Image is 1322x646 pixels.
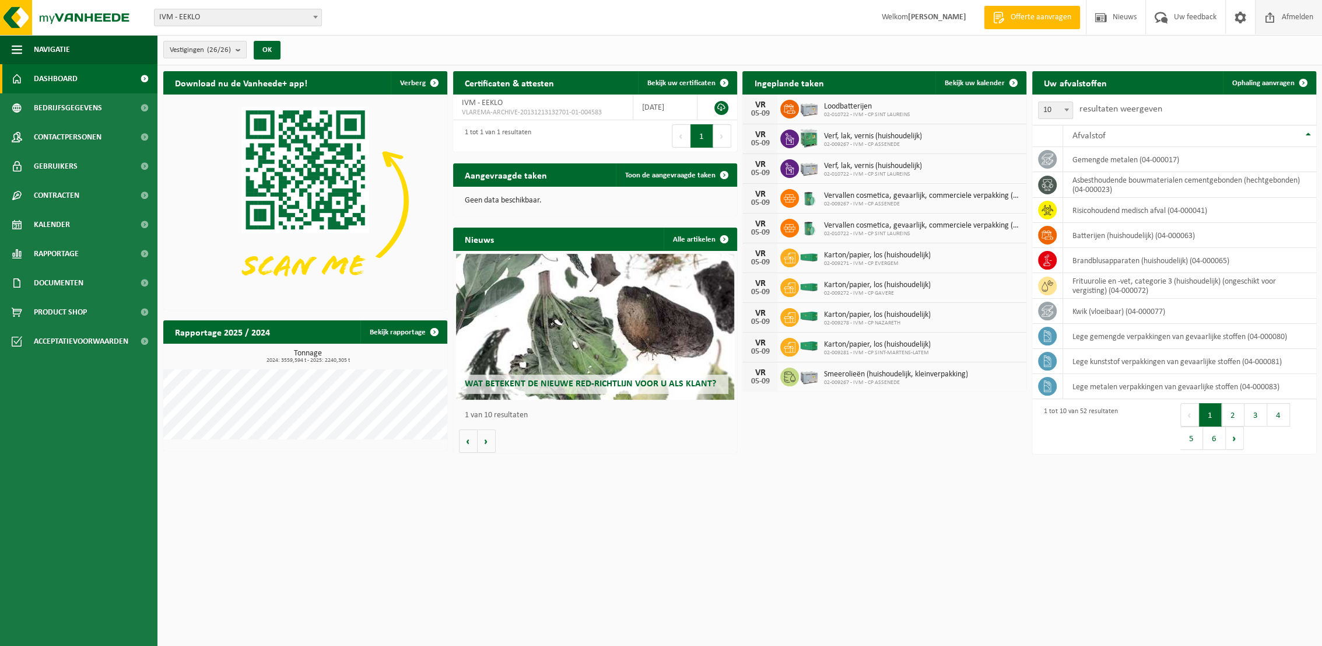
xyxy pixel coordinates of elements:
[748,279,772,288] div: VR
[453,71,566,94] h2: Certificaten & attesten
[823,221,1021,231] span: Vervallen cosmetica, gevaarlijk, commerciele verpakking (huishoudelijk)
[462,99,503,107] span: IVM - EEKLO
[1072,131,1105,141] span: Afvalstof
[823,191,1021,201] span: Vervallen cosmetica, gevaarlijk, commerciele verpakking (huishoudelijk)
[748,288,772,296] div: 05-09
[1180,403,1199,427] button: Previous
[1232,79,1295,87] span: Ophaling aanvragen
[748,318,772,326] div: 05-09
[748,100,772,110] div: VR
[799,217,819,237] img: PB-OT-0200-MET-00-02
[823,111,910,118] span: 02-010722 - IVM - CP SINT LAUREINS
[1063,374,1316,399] td: lege metalen verpakkingen van gevaarlijke stoffen (04-000083)
[400,79,426,87] span: Verberg
[690,124,713,148] button: 1
[799,98,819,118] img: PB-LB-0680-HPE-GY-11
[823,251,930,260] span: Karton/papier, los (huishoudelijk)
[633,95,697,120] td: [DATE]
[34,210,70,239] span: Kalender
[170,41,231,59] span: Vestigingen
[616,163,736,187] a: Toon de aangevraagde taken
[823,102,910,111] span: Loodbatterijen
[823,260,930,267] span: 02-009271 - IVM - CP EVERGEM
[462,108,624,117] span: VLAREMA-ARCHIVE-20131213132701-01-004583
[465,411,731,420] p: 1 van 10 resultaten
[1180,427,1203,450] button: 5
[984,6,1080,29] a: Offerte aanvragen
[1063,223,1316,248] td: batterijen (huishoudelijk) (04-000063)
[799,341,819,351] img: HK-XC-40-GN-00
[1267,403,1290,427] button: 4
[908,13,966,22] strong: [PERSON_NAME]
[453,228,506,250] h2: Nieuws
[742,71,835,94] h2: Ingeplande taken
[155,9,321,26] span: IVM - EEKLO
[748,338,772,348] div: VR
[823,201,1021,208] span: 02-009267 - IVM - CP ASSENEDE
[1032,71,1118,94] h2: Uw afvalstoffen
[34,268,83,298] span: Documenten
[823,379,967,386] span: 02-009267 - IVM - CP ASSENEDE
[1222,403,1244,427] button: 2
[748,309,772,318] div: VR
[1038,102,1073,119] span: 10
[465,197,725,205] p: Geen data beschikbaar.
[799,366,819,386] img: PB-LB-0680-HPE-GY-11
[799,311,819,322] img: HK-XC-40-GN-00
[748,368,772,378] div: VR
[34,239,79,268] span: Rapportage
[823,310,930,320] span: Karton/papier, los (huishoudelijk)
[459,123,531,149] div: 1 tot 1 van 1 resultaten
[1038,402,1117,451] div: 1 tot 10 van 52 resultaten
[823,281,930,290] span: Karton/papier, los (huishoudelijk)
[1063,324,1316,349] td: lege gemengde verpakkingen van gevaarlijke stoffen (04-000080)
[34,64,78,93] span: Dashboard
[823,231,1021,238] span: 02-010722 - IVM - CP SINT LAUREINS
[154,9,322,26] span: IVM - EEKLO
[169,350,447,364] h3: Tonnage
[625,172,716,179] span: Toon de aangevraagde taken
[169,358,447,364] span: 2024: 3559,594 t - 2025: 2240,305 t
[935,71,1025,95] a: Bekijk uw kalender
[1223,71,1315,95] a: Ophaling aanvragen
[748,110,772,118] div: 05-09
[360,320,446,344] a: Bekijk rapportage
[713,124,731,148] button: Next
[823,370,967,379] span: Smeerolieën (huishoudelijk, kleinverpakking)
[1063,273,1316,299] td: frituurolie en -vet, categorie 3 (huishoudelijk) (ongeschikt voor vergisting) (04-000072)
[945,79,1005,87] span: Bekijk uw kalender
[34,123,101,152] span: Contactpersonen
[163,71,319,94] h2: Download nu de Vanheede+ app!
[823,320,930,327] span: 02-009278 - IVM - CP NAZARETH
[799,127,819,149] img: PB-HB-1400-HPE-GN-11
[1063,349,1316,374] td: lege kunststof verpakkingen van gevaarlijke stoffen (04-000081)
[1079,104,1162,114] label: resultaten weergeven
[748,378,772,386] div: 05-09
[1063,147,1316,172] td: gemengde metalen (04-000017)
[1008,12,1074,23] span: Offerte aanvragen
[34,298,87,327] span: Product Shop
[748,229,772,237] div: 05-09
[638,71,736,95] a: Bekijk uw certificaten
[1063,248,1316,273] td: brandblusapparaten (huishoudelijk) (04-000065)
[163,320,282,343] h2: Rapportage 2025 / 2024
[1063,299,1316,324] td: kwik (vloeibaar) (04-000077)
[748,199,772,207] div: 05-09
[456,254,734,400] a: Wat betekent de nieuwe RED-richtlijn voor u als klant?
[1226,427,1244,450] button: Next
[163,95,447,308] img: Download de VHEPlus App
[748,139,772,148] div: 05-09
[163,41,247,58] button: Vestigingen(26/26)
[823,340,930,350] span: Karton/papier, los (huishoudelijk)
[391,71,446,95] button: Verberg
[1039,102,1072,118] span: 10
[823,171,921,178] span: 02-010722 - IVM - CP SINT LAUREINS
[34,181,79,210] span: Contracten
[453,163,559,186] h2: Aangevraagde taken
[1063,198,1316,223] td: risicohoudend medisch afval (04-000041)
[34,152,78,181] span: Gebruikers
[465,379,716,389] span: Wat betekent de nieuwe RED-richtlijn voor u als klant?
[34,35,70,64] span: Navigatie
[823,141,921,148] span: 02-009267 - IVM - CP ASSENEDE
[748,130,772,139] div: VR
